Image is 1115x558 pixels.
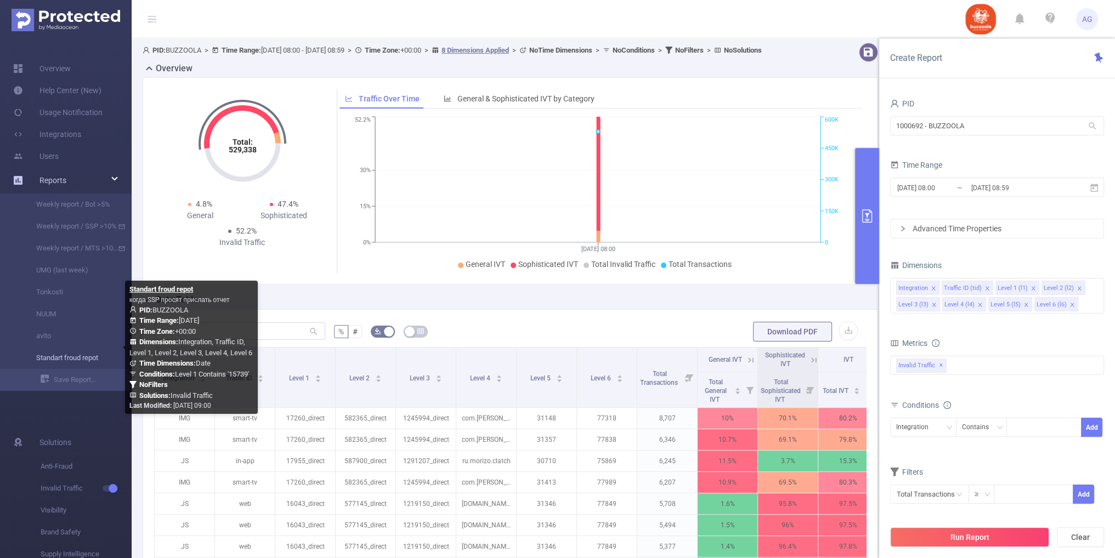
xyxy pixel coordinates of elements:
[577,451,637,471] p: 75869
[129,296,229,304] span: когда SSP просят прислать отчет
[139,370,175,378] b: Conditions :
[139,316,179,324] b: Time Range:
[363,239,371,246] tspan: 0%
[529,46,592,54] b: No Time Dimensions
[13,58,71,79] a: Overview
[129,285,193,293] b: Standart froud repot
[139,391,171,400] b: Solutions :
[1037,298,1067,312] div: Level 6 (l6)
[991,298,1021,312] div: Level 5 (l5)
[155,536,214,557] p: JS
[899,225,906,232] i: icon: right
[139,380,168,389] b: No Filters
[655,46,665,54] span: >
[215,429,275,450] p: smart-tv
[215,408,275,429] p: smart-tv
[1057,527,1104,547] button: Clear
[215,451,275,471] p: in-app
[613,46,655,54] b: No Conditions
[742,372,757,407] i: Filter menu
[417,328,424,334] i: icon: table
[129,306,252,400] span: BUZZOOLA [DATE] +00:00
[931,286,936,292] i: icon: close
[517,429,576,450] p: 31357
[758,515,818,536] p: 96%
[1042,281,1085,295] li: Level 2 (l2)
[275,408,335,429] p: 17260_direct
[753,322,832,341] button: Download PDF
[577,515,637,536] p: 77849
[275,515,335,536] p: 16043_direct
[22,325,118,347] a: avito
[200,237,284,248] div: Invalid Traffic
[215,536,275,557] p: web
[396,536,456,557] p: 1219150_direct
[466,260,505,269] span: General IVT
[577,429,637,450] p: 77838
[517,451,576,471] p: 30710
[456,429,516,450] p: com.[PERSON_NAME].vastushastraintelugu
[129,402,172,409] b: Last Modified:
[616,373,622,377] i: icon: caret-up
[39,431,71,453] span: Solutions
[156,62,193,75] h2: Overview
[215,493,275,514] p: web
[129,402,211,409] span: [DATE] 09:00
[13,145,59,167] a: Users
[637,451,697,471] p: 6,245
[139,370,249,378] span: Level 1 Contains '15739'
[143,46,762,54] span: BUZZOOLA [DATE] 08:00 - [DATE] 08:59 +00:00
[682,348,697,407] i: Filter menu
[41,455,132,477] span: Anti-Fraud
[637,493,697,514] p: 5,708
[944,281,982,295] div: Traffic ID (tid)
[22,281,118,303] a: Tonkosti
[962,418,997,436] div: Contains
[410,374,432,382] span: Level 3
[41,477,132,499] span: Invalid Traffic
[336,429,395,450] p: 582365_direct
[818,451,878,471] p: 15.3%
[349,374,371,382] span: Level 2
[315,373,321,380] div: Sort
[577,472,637,493] p: 77989
[155,515,214,536] p: JS
[344,46,355,54] span: >
[375,328,381,334] i: icon: bg-colors
[698,451,757,471] p: 11.5%
[997,424,1003,432] i: icon: down
[577,408,637,429] p: 77318
[13,101,103,123] a: Usage Notification
[863,372,878,407] i: Filter menu
[1034,297,1078,311] li: Level 6 (l6)
[556,373,562,377] i: icon: caret-up
[375,378,381,381] i: icon: caret-down
[765,351,805,368] span: Sophisticated IVT
[825,208,839,215] tspan: 150K
[228,145,256,154] tspan: 529,338
[998,281,1028,295] div: Level 1 (l1)
[931,302,937,309] i: icon: close
[336,493,395,514] p: 577145_direct
[669,260,732,269] span: Total Transactions
[592,46,603,54] span: >
[709,356,742,363] span: General IVT
[155,429,214,450] p: IMG
[139,359,196,367] b: Time Dimensions :
[22,215,118,237] a: Weekly report / SSP >10%
[518,260,578,269] span: Sophisticated IVT
[698,493,757,514] p: 1.6%
[129,338,252,357] span: Integration, Traffic ID, Level 1, Level 2, Level 3, Level 4, Level 6
[735,390,741,393] i: icon: caret-down
[698,408,757,429] p: 10%
[758,472,818,493] p: 69.5%
[637,429,697,450] p: 6,346
[457,94,595,103] span: General & Sophisticated IVT by Category
[139,359,211,367] span: Date
[315,378,321,381] i: icon: caret-down
[890,261,942,270] span: Dimensions
[637,536,697,557] p: 5,377
[435,373,442,380] div: Sort
[853,386,860,392] div: Sort
[456,451,516,471] p: ru.morizo.clatch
